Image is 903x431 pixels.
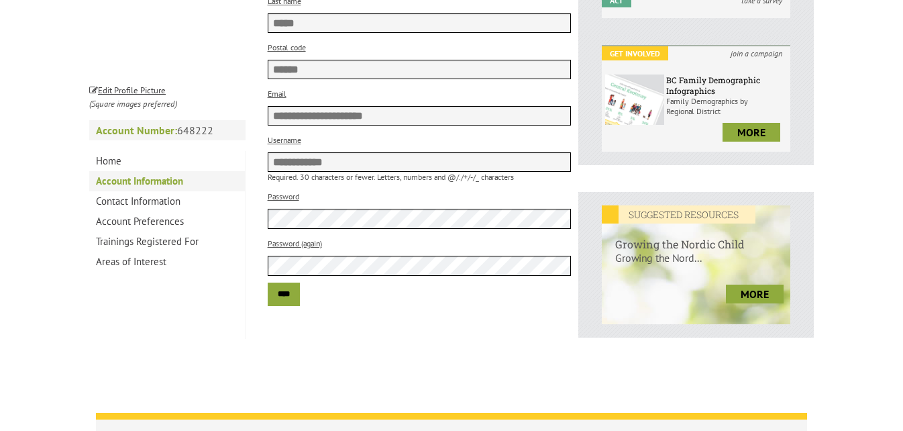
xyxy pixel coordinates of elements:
p: 648222 [89,120,246,140]
i: (Square images preferred) [89,98,177,109]
a: Edit Profile Picture [89,83,166,96]
a: Home [89,151,245,171]
label: Password [268,191,299,201]
a: Areas of Interest [89,252,245,272]
p: Family Demographics by Regional District [666,96,787,116]
a: Account Preferences [89,211,245,232]
strong: Account Number: [96,124,177,137]
h6: BC Family Demographic Infographics [666,75,787,96]
label: Postal code [268,42,306,52]
a: more [726,285,784,303]
i: join a campaign [723,46,790,60]
em: Get Involved [602,46,668,60]
a: Contact Information [89,191,245,211]
h6: Growing the Nordic Child [602,224,790,251]
label: Email [268,89,286,99]
a: more [723,123,780,142]
p: Growing the Nord... [602,251,790,278]
label: Username [268,135,301,145]
a: Account Information [89,171,245,191]
a: Trainings Registered For [89,232,245,252]
small: Edit Profile Picture [89,85,166,96]
p: Required. 30 characters or fewer. Letters, numbers and @/./+/-/_ characters [268,172,572,182]
em: SUGGESTED RESOURCES [602,205,755,224]
label: Password (again) [268,238,322,248]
